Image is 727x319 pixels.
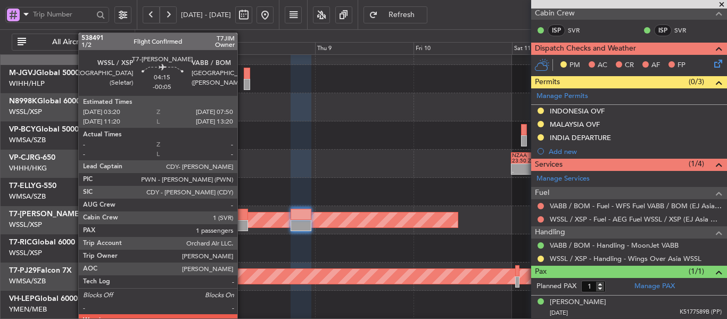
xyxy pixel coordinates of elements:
a: VABB / BOM - Fuel - WFS Fuel VABB / BOM (EJ Asia Only) [550,201,722,210]
div: 23:50 Z [512,158,533,163]
label: Planned PAX [536,281,576,292]
span: T7-ELLY [9,182,36,190]
a: VP-BCYGlobal 5000 [9,126,79,133]
div: Sat 11 [512,42,610,55]
a: WSSL / XSP - Fuel - AEG Fuel WSSL / XSP (EJ Asia Only) [550,215,722,224]
div: INDIA DEPARTURE [550,133,611,142]
span: (1/4) [689,158,704,169]
a: VHHH/HKG [9,163,47,173]
a: YMEN/MEB [9,305,47,314]
span: Dispatch Checks and Weather [535,43,636,55]
a: SVR [568,26,592,35]
button: All Aircraft [12,34,115,51]
a: T7-[PERSON_NAME]Global 7500 [9,210,125,218]
span: PM [569,60,580,71]
a: WSSL / XSP - Handling - Wings Over Asia WSSL [550,254,701,263]
a: VP-CJRG-650 [9,154,55,161]
div: NZAA [512,153,533,158]
span: N8998K [9,97,37,105]
a: N8998KGlobal 6000 [9,97,80,105]
div: - [512,169,533,175]
a: T7-ELLYG-550 [9,182,56,190]
span: CR [625,60,634,71]
a: WIHH/HLP [9,79,45,88]
span: Cabin Crew [535,7,575,20]
span: AC [598,60,607,71]
a: WMSA/SZB [9,276,46,286]
span: T7-[PERSON_NAME] [9,210,81,218]
span: VH-LEP [9,295,35,302]
div: ISP [654,24,672,36]
button: Refresh [363,6,427,23]
span: T7-PJ29 [9,267,37,274]
input: Trip Number [33,6,93,22]
a: T7-PJ29Falcon 7X [9,267,72,274]
span: Services [535,159,563,171]
div: Tue 7 [118,42,216,55]
a: Manage Services [536,174,590,184]
a: VABB / BOM - Handling - MoonJet VABB [550,241,679,250]
span: M-JGVJ [9,69,36,77]
a: WSSL/XSP [9,248,42,258]
a: WSSL/XSP [9,220,42,230]
span: [DATE] - [DATE] [181,10,231,20]
a: Manage PAX [634,281,675,292]
div: [DATE] [137,31,155,40]
div: Fri 10 [414,42,512,55]
div: Add new [549,147,722,156]
a: Manage Permits [536,91,588,102]
span: Refresh [380,11,424,19]
a: SVR [674,26,698,35]
div: Wed 8 [216,42,315,55]
span: Fuel [535,187,549,199]
span: Permits [535,76,560,88]
div: Thu 9 [315,42,414,55]
span: All Aircraft [28,38,112,46]
div: ISP [548,24,565,36]
span: (1/1) [689,266,704,277]
span: VP-BCY [9,126,36,133]
a: T7-RICGlobal 6000 [9,239,75,246]
a: WMSA/SZB [9,192,46,201]
a: M-JGVJGlobal 5000 [9,69,79,77]
span: Pax [535,266,547,278]
span: VP-CJR [9,154,35,161]
span: (0/3) [689,76,704,87]
a: VH-LEPGlobal 6000 [9,295,78,302]
span: T7-RIC [9,239,32,246]
div: MALAYSIA OVF [550,120,600,129]
span: Handling [535,226,565,239]
span: FP [678,60,685,71]
div: [PERSON_NAME] [550,297,606,308]
span: K5177589B (PP) [680,308,722,317]
a: WMSA/SZB [9,135,46,145]
div: INDONESIA OVF [550,107,605,116]
span: [DATE] [550,309,568,317]
a: WSSL/XSP [9,107,42,117]
span: AF [651,60,660,71]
